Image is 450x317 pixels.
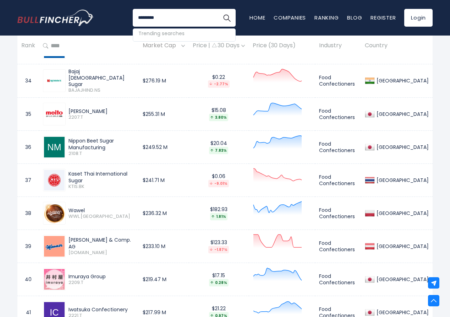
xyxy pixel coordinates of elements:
[17,164,39,197] td: 37
[17,263,39,296] td: 40
[347,14,362,21] a: Blog
[139,98,189,131] td: $255.31 M
[375,111,429,117] div: [GEOGRAPHIC_DATA]
[274,14,306,21] a: Companies
[68,214,135,220] span: WWL.[GEOGRAPHIC_DATA]
[17,230,39,263] td: 39
[68,250,135,256] span: [DOMAIN_NAME]
[193,206,245,220] div: $182.93
[139,197,189,230] td: $236.32 M
[68,108,135,114] div: [PERSON_NAME]
[375,177,429,183] div: [GEOGRAPHIC_DATA]
[209,114,228,121] div: 3.80%
[68,114,135,120] span: 2207.T
[209,279,229,286] div: 0.28%
[68,68,135,88] div: Bajaj [DEMOGRAPHIC_DATA] Sugar
[210,213,227,220] div: 1.81%
[208,180,229,187] div: -9.01%
[193,272,245,286] div: $17.15
[68,237,135,249] div: [PERSON_NAME] & Comp. AG
[209,147,228,154] div: 7.83%
[314,14,339,21] a: Ranking
[17,36,39,57] th: Rank
[193,42,245,50] div: Price | 30 Days
[375,243,429,249] div: [GEOGRAPHIC_DATA]
[68,87,135,93] span: BAJAJHIND.NS
[139,131,189,164] td: $249.52 M
[315,36,361,57] th: Industry
[208,246,229,253] div: -1.87%
[68,207,135,214] div: Wawel
[44,70,65,91] img: BAJAJHIND.NS.png
[139,230,189,263] td: $233.10 M
[44,170,65,190] img: KTIS.BK.png
[315,98,361,131] td: Food Confectioners
[361,36,433,57] th: Country
[138,29,230,38] div: Trending searches
[68,138,135,150] div: Nippon Beet Sugar Manufacturing
[375,309,429,316] div: [GEOGRAPHIC_DATA]
[139,263,189,296] td: $219.47 M
[218,9,236,27] button: Search
[315,131,361,164] td: Food Confectioners
[315,230,361,263] td: Food Confectioners
[315,197,361,230] td: Food Confectioners
[375,77,429,84] div: [GEOGRAPHIC_DATA]
[193,173,245,187] div: $0.06
[193,74,245,88] div: $0.22
[68,306,135,313] div: Iwatsuka Confectionery
[68,280,135,286] span: 2209.T
[249,36,315,57] th: Price (30 Days)
[17,98,39,131] td: 35
[17,10,94,26] img: Bullfincher logo
[143,41,180,52] span: Market Cap
[375,210,429,216] div: [GEOGRAPHIC_DATA]
[139,64,189,97] td: $276.19 M
[315,263,361,296] td: Food Confectioners
[17,197,39,230] td: 38
[68,151,135,157] span: 2108.T
[68,273,135,280] div: Imuraya Group
[44,203,65,224] img: WWL.WA.png
[375,144,429,150] div: [GEOGRAPHIC_DATA]
[315,164,361,197] td: Food Confectioners
[193,239,245,253] div: $123.33
[44,236,65,257] img: MAN.VI.png
[17,64,39,97] td: 34
[249,14,265,21] a: Home
[17,131,39,164] td: 36
[315,64,361,97] td: Food Confectioners
[404,9,433,27] a: Login
[375,276,429,283] div: [GEOGRAPHIC_DATA]
[17,10,94,26] a: Go to homepage
[208,80,230,88] div: -2.77%
[371,14,396,21] a: Register
[193,107,245,121] div: $15.08
[193,140,245,154] div: $20.04
[68,171,135,183] div: Kaset Thai International Sugar
[139,164,189,197] td: $241.71 M
[44,104,65,124] img: 2207.T.png
[44,269,65,290] img: 2209.T.png
[68,184,135,190] span: KTIS.BK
